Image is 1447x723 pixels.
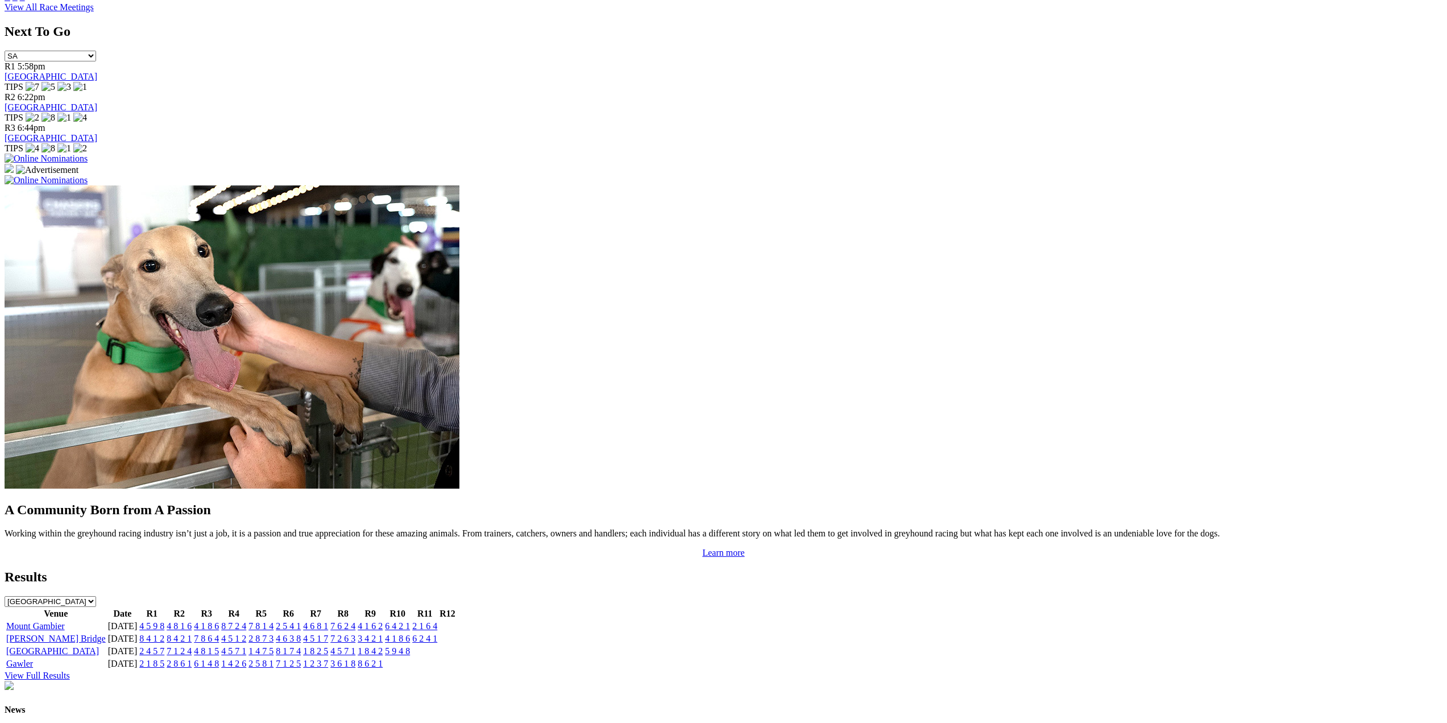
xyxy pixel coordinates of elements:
[5,92,15,102] span: R2
[194,621,219,631] a: 4 1 8 6
[358,621,383,631] a: 4 1 6 2
[330,659,355,668] a: 3 6 1 8
[276,621,301,631] a: 2 5 4 1
[18,92,45,102] span: 6:22pm
[6,608,106,619] th: Venue
[42,113,55,123] img: 8
[5,102,97,112] a: [GEOGRAPHIC_DATA]
[6,621,65,631] a: Mount Gambier
[5,133,97,143] a: [GEOGRAPHIC_DATA]
[439,608,456,619] th: R12
[276,634,301,643] a: 4 6 3 8
[73,82,87,92] img: 1
[385,634,410,643] a: 4 1 8 6
[5,671,70,680] a: View Full Results
[248,634,273,643] a: 2 8 7 3
[330,634,355,643] a: 7 2 6 3
[221,634,246,643] a: 4 5 1 2
[194,634,219,643] a: 7 8 6 4
[139,621,164,631] a: 4 5 9 8
[139,608,165,619] th: R1
[107,608,138,619] th: Date
[73,113,87,123] img: 4
[5,705,1442,715] h4: News
[221,608,247,619] th: R4
[194,659,219,668] a: 6 1 4 8
[412,634,437,643] a: 6 2 4 1
[358,659,383,668] a: 8 6 2 1
[57,113,71,123] img: 1
[221,646,246,656] a: 4 5 7 1
[5,175,88,185] img: Online Nominations
[303,634,328,643] a: 4 5 1 7
[5,164,14,173] img: 15187_Greyhounds_GreysPlayCentral_Resize_SA_WebsiteBanner_300x115_2025.jpg
[276,659,301,668] a: 7 1 2 5
[275,608,301,619] th: R6
[73,143,87,154] img: 2
[42,82,55,92] img: 5
[107,658,138,670] td: [DATE]
[330,608,356,619] th: R8
[330,621,355,631] a: 7 6 2 4
[248,659,273,668] a: 2 5 8 1
[26,113,39,123] img: 2
[5,569,1442,585] h2: Results
[330,646,355,656] a: 4 5 7 1
[42,143,55,154] img: 8
[167,621,192,631] a: 4 8 1 6
[248,608,274,619] th: R5
[385,646,410,656] a: 5 9 4 8
[276,646,301,656] a: 8 1 7 4
[167,646,192,656] a: 7 1 2 4
[302,608,329,619] th: R7
[303,659,328,668] a: 1 2 3 7
[194,646,219,656] a: 4 8 1 5
[5,113,23,122] span: TIPS
[5,24,1442,39] h2: Next To Go
[6,634,106,643] a: [PERSON_NAME] Bridge
[303,621,328,631] a: 4 6 8 1
[303,646,328,656] a: 1 8 2 5
[139,634,164,643] a: 8 4 1 2
[5,123,15,133] span: R3
[18,61,45,71] span: 5:58pm
[248,646,273,656] a: 1 4 7 5
[107,633,138,644] td: [DATE]
[5,61,15,71] span: R1
[166,608,192,619] th: R2
[6,659,33,668] a: Gawler
[358,634,383,643] a: 3 4 2 1
[221,659,246,668] a: 1 4 2 6
[16,165,78,175] img: Advertisement
[412,608,438,619] th: R11
[5,528,1442,539] p: Working within the greyhound racing industry isn’t just a job, it is a passion and true appreciat...
[167,634,192,643] a: 8 4 2 1
[193,608,219,619] th: R3
[5,502,1442,518] h2: A Community Born from A Passion
[358,646,383,656] a: 1 8 4 2
[702,548,744,557] a: Learn more
[384,608,411,619] th: R10
[5,185,459,489] img: Westy_Cropped.jpg
[5,72,97,81] a: [GEOGRAPHIC_DATA]
[5,154,88,164] img: Online Nominations
[139,659,164,668] a: 2 1 8 5
[6,646,99,656] a: [GEOGRAPHIC_DATA]
[167,659,192,668] a: 2 8 6 1
[385,621,410,631] a: 6 4 2 1
[107,621,138,632] td: [DATE]
[26,82,39,92] img: 7
[18,123,45,133] span: 6:44pm
[5,2,94,12] a: View All Race Meetings
[221,621,246,631] a: 8 7 2 4
[5,82,23,92] span: TIPS
[26,143,39,154] img: 4
[357,608,383,619] th: R9
[248,621,273,631] a: 7 8 1 4
[5,143,23,153] span: TIPS
[5,681,14,690] img: chasers_homepage.jpg
[412,621,437,631] a: 2 1 6 4
[107,646,138,657] td: [DATE]
[139,646,164,656] a: 2 4 5 7
[57,82,71,92] img: 3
